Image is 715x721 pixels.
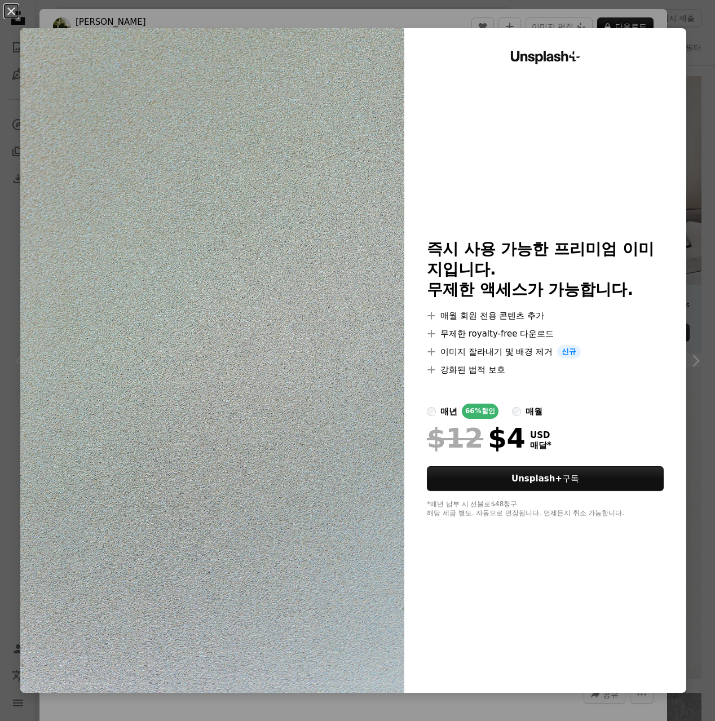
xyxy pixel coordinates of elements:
[526,405,542,418] div: 매월
[440,405,457,418] div: 매년
[427,423,526,453] div: $4
[427,407,436,416] input: 매년66%할인
[462,404,498,419] div: 66% 할인
[427,345,664,359] li: 이미지 잘라내기 및 배경 제거
[427,423,483,453] span: $12
[427,309,664,322] li: 매월 회원 전용 콘텐츠 추가
[530,430,551,440] span: USD
[557,345,581,359] span: 신규
[427,327,664,340] li: 무제한 royalty-free 다운로드
[427,466,664,491] button: Unsplash+구독
[427,239,664,300] h2: 즉시 사용 가능한 프리미엄 이미지입니다. 무제한 액세스가 가능합니다.
[511,474,562,484] strong: Unsplash+
[427,500,664,518] div: *매년 납부 시 선불로 $48 청구 해당 세금 별도. 자동으로 연장됩니다. 언제든지 취소 가능합니다.
[512,407,521,416] input: 매월
[427,363,664,377] li: 강화된 법적 보호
